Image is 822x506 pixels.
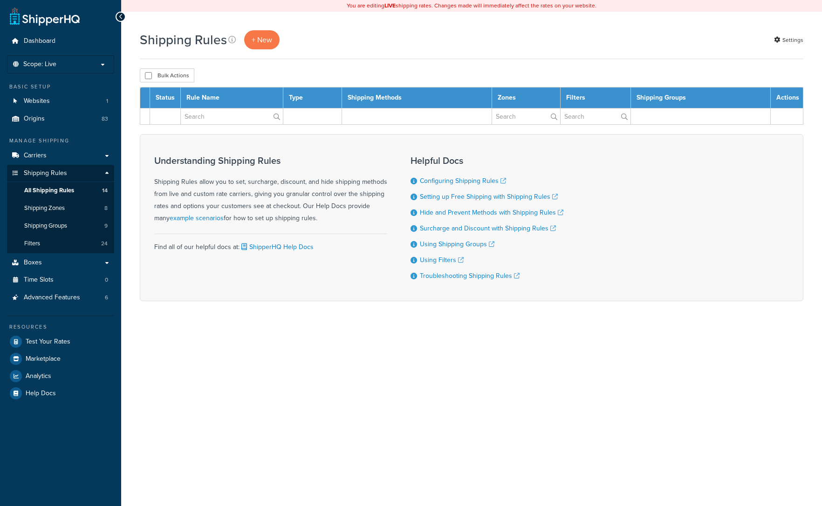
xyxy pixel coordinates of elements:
span: 9 [104,222,108,230]
span: Marketplace [26,355,61,363]
th: Type [283,88,342,108]
span: Analytics [26,372,51,380]
div: Find all of our helpful docs at: [154,234,387,253]
a: Test Your Rates [7,333,114,350]
li: Origins [7,110,114,128]
a: Origins 83 [7,110,114,128]
th: Status [150,88,181,108]
li: Shipping Groups [7,217,114,235]
a: ShipperHQ Help Docs [240,242,314,252]
a: + New [244,30,280,49]
a: Boxes [7,254,114,271]
a: Websites 1 [7,93,114,110]
span: 8 [104,204,108,212]
a: Analytics [7,368,114,385]
th: Shipping Methods [342,88,492,108]
span: Help Docs [26,390,56,398]
h3: Understanding Shipping Rules [154,155,387,166]
span: 14 [102,187,108,195]
th: Rule Name [181,88,283,108]
span: All Shipping Rules [24,187,74,195]
a: Shipping Zones 8 [7,200,114,217]
a: Hide and Prevent Methods with Shipping Rules [420,208,563,217]
span: Origins [24,115,45,123]
a: All Shipping Rules 14 [7,182,114,199]
a: Surcharge and Discount with Shipping Rules [420,223,556,233]
h1: Shipping Rules [140,31,227,49]
li: Advanced Features [7,289,114,306]
span: 6 [105,294,108,302]
span: Websites [24,97,50,105]
a: ShipperHQ Home [10,7,80,26]
li: Time Slots [7,271,114,289]
span: Filters [24,240,40,248]
li: Websites [7,93,114,110]
a: Settings [774,34,803,47]
b: LIVE [384,1,396,10]
a: Shipping Groups 9 [7,217,114,235]
div: Basic Setup [7,83,114,91]
span: Carriers [24,152,47,160]
div: Resources [7,323,114,331]
span: 24 [101,240,108,248]
span: Shipping Rules [24,169,67,177]
a: example scenarios [170,213,224,223]
span: Shipping Groups [24,222,67,230]
span: Boxes [24,259,42,267]
a: Setting up Free Shipping with Shipping Rules [420,192,558,202]
a: Filters 24 [7,235,114,252]
div: Shipping Rules allow you to set, surcharge, discount, and hide shipping methods from live and cus... [154,155,387,224]
span: Time Slots [24,276,54,284]
h3: Helpful Docs [411,155,563,166]
li: Shipping Rules [7,165,114,253]
input: Search [561,108,630,124]
th: Zones [492,88,561,108]
span: 1 [106,97,108,105]
div: Manage Shipping [7,137,114,145]
span: Dashboard [24,37,55,45]
a: Help Docs [7,385,114,402]
a: Configuring Shipping Rules [420,176,506,186]
li: Filters [7,235,114,252]
input: Search [181,108,283,124]
a: Carriers [7,147,114,164]
span: 0 [105,276,108,284]
th: Filters [560,88,630,108]
a: Dashboard [7,33,114,50]
span: Test Your Rates [26,338,70,346]
th: Shipping Groups [631,88,771,108]
span: Advanced Features [24,294,80,302]
a: Time Slots 0 [7,271,114,289]
a: Using Shipping Groups [420,239,494,249]
span: Shipping Zones [24,204,65,212]
input: Search [492,108,560,124]
a: Advanced Features 6 [7,289,114,306]
a: Shipping Rules [7,165,114,182]
li: Shipping Zones [7,200,114,217]
span: + New [252,34,272,45]
a: Marketplace [7,351,114,367]
li: All Shipping Rules [7,182,114,199]
a: Troubleshooting Shipping Rules [420,271,520,281]
th: Actions [771,88,803,108]
a: Using Filters [420,255,464,265]
button: Bulk Actions [140,68,194,82]
span: Scope: Live [23,61,56,68]
span: 83 [102,115,108,123]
